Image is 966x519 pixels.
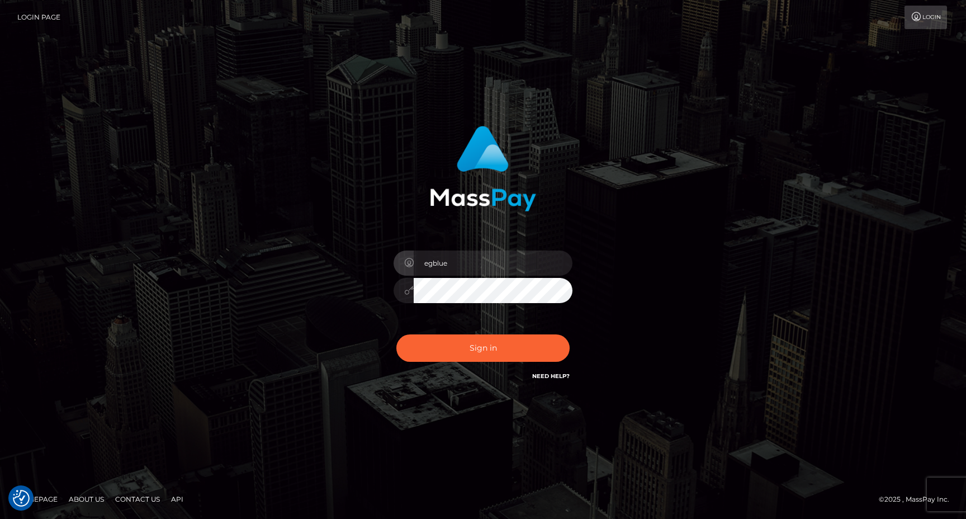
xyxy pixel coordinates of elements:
[879,493,958,506] div: © 2025 , MassPay Inc.
[414,251,572,276] input: Username...
[167,490,188,508] a: API
[532,372,570,380] a: Need Help?
[12,490,62,508] a: Homepage
[905,6,947,29] a: Login
[13,490,30,507] img: Revisit consent button
[17,6,60,29] a: Login Page
[13,490,30,507] button: Consent Preferences
[111,490,164,508] a: Contact Us
[64,490,108,508] a: About Us
[396,334,570,362] button: Sign in
[430,126,536,211] img: MassPay Login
